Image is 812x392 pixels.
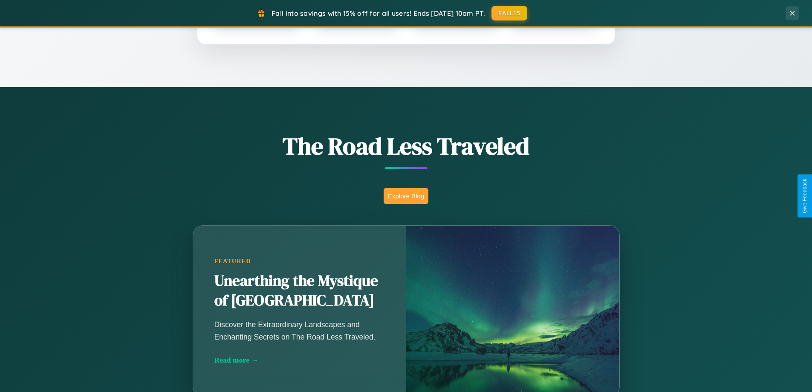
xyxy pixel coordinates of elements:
p: Discover the Extraordinary Landscapes and Enchanting Secrets on The Road Less Traveled. [214,319,385,343]
h1: The Road Less Traveled [150,130,662,163]
span: Fall into savings with 15% off for all users! Ends [DATE] 10am PT. [272,9,485,17]
button: FALL15 [491,6,527,20]
h2: Unearthing the Mystique of [GEOGRAPHIC_DATA] [214,271,385,311]
button: Explore Blog [384,188,428,204]
div: Give Feedback [802,179,808,213]
div: Read more → [214,356,385,365]
div: Featured [214,258,385,265]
